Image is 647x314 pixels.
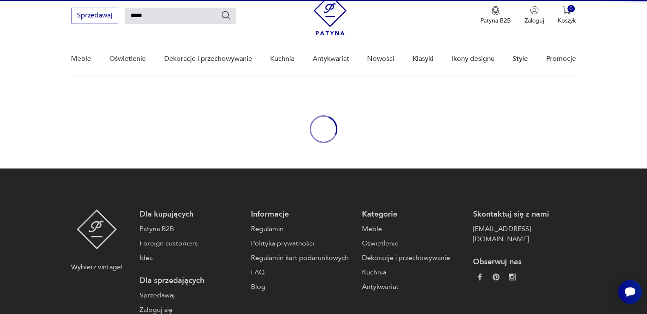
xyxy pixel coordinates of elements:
a: Klasyki [413,43,433,75]
p: Dla sprzedających [140,276,242,286]
img: Ikona koszyka [562,6,571,14]
button: Sprzedawaj [71,8,118,23]
img: 37d27d81a828e637adc9f9cb2e3d3a8a.webp [493,274,499,280]
iframe: Smartsupp widget button [618,280,642,304]
a: Sprzedawaj [71,13,118,19]
a: Foreign customers [140,238,242,248]
a: Oświetlenie [362,238,465,248]
button: Zaloguj [524,6,544,25]
a: Ikona medaluPatyna B2B [480,6,511,25]
button: 0Koszyk [558,6,576,25]
p: Skontaktuj się z nami [473,209,576,220]
div: 0 [567,5,575,12]
img: Ikona medalu [491,6,500,15]
a: Oświetlenie [109,43,146,75]
a: Antykwariat [313,43,349,75]
a: Blog [251,282,353,292]
a: Patyna B2B [140,224,242,234]
a: Sprzedawaj [140,290,242,300]
img: da9060093f698e4c3cedc1453eec5031.webp [476,274,483,280]
a: Regulamin [251,224,353,234]
a: Promocje [546,43,576,75]
a: Kuchnia [362,267,465,277]
a: Regulamin kart podarunkowych [251,253,353,263]
img: Ikonka użytkownika [530,6,539,14]
p: Patyna B2B [480,17,511,25]
p: Wybierz vintage! [71,262,123,272]
button: Patyna B2B [480,6,511,25]
a: Ikony designu [451,43,494,75]
a: Antykwariat [362,282,465,292]
img: c2fd9cf7f39615d9d6839a72ae8e59e5.webp [509,274,516,280]
p: Koszyk [558,17,576,25]
button: Szukaj [221,10,231,20]
p: Zaloguj [524,17,544,25]
a: Style [513,43,528,75]
a: Dekoracje i przechowywanie [164,43,252,75]
a: Polityka prywatności [251,238,353,248]
img: Patyna - sklep z meblami i dekoracjami vintage [77,209,117,249]
a: Idea [140,253,242,263]
a: Meble [71,43,91,75]
a: [EMAIL_ADDRESS][DOMAIN_NAME] [473,224,576,244]
a: FAQ [251,267,353,277]
p: Obserwuj nas [473,257,576,267]
p: Kategorie [362,209,465,220]
a: Kuchnia [270,43,294,75]
p: Dla kupujących [140,209,242,220]
a: Nowości [367,43,394,75]
a: Meble [362,224,465,234]
a: Dekoracje i przechowywanie [362,253,465,263]
p: Informacje [251,209,353,220]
